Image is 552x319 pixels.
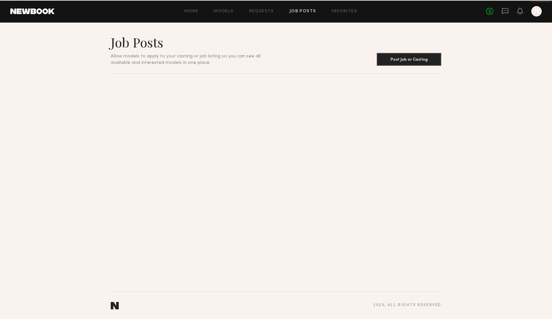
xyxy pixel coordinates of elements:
[290,9,316,14] a: Job Posts
[531,6,542,16] a: N
[332,9,357,14] a: Favorites
[111,34,276,50] h1: Job Posts
[373,303,441,307] div: 2025 , all rights reserved
[184,9,199,14] a: Home
[249,9,274,14] a: Requests
[377,53,441,66] button: Post Job or Casting
[214,9,233,14] a: Models
[111,54,261,65] span: Allow models to apply to your casting or job listing so you can see all available and interested ...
